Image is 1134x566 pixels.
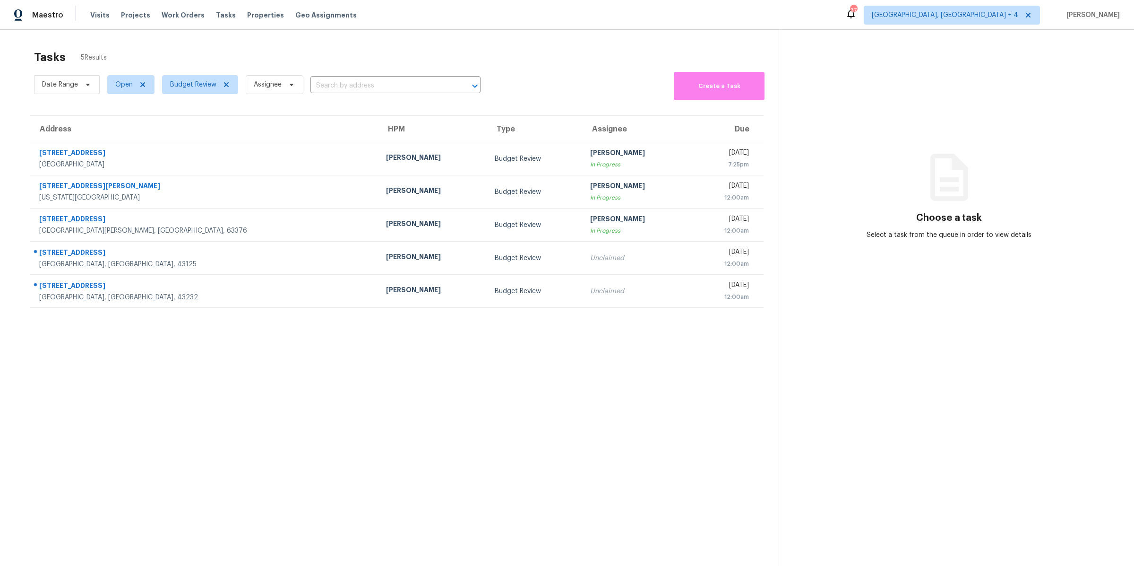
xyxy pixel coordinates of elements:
[698,226,749,235] div: 12:00am
[698,193,749,202] div: 12:00am
[39,226,371,235] div: [GEOGRAPHIC_DATA][PERSON_NAME], [GEOGRAPHIC_DATA], 63376
[916,213,982,223] h3: Choose a task
[487,116,583,142] th: Type
[698,280,749,292] div: [DATE]
[495,253,575,263] div: Budget Review
[32,10,63,20] span: Maestro
[39,281,371,293] div: [STREET_ADDRESS]
[30,116,378,142] th: Address
[698,181,749,193] div: [DATE]
[495,187,575,197] div: Budget Review
[495,287,575,296] div: Budget Review
[386,285,480,297] div: [PERSON_NAME]
[39,260,371,269] div: [GEOGRAPHIC_DATA], [GEOGRAPHIC_DATA], 43125
[39,160,371,169] div: [GEOGRAPHIC_DATA]
[864,230,1034,240] div: Select a task from the queue in order to view details
[34,52,66,62] h2: Tasks
[590,253,684,263] div: Unclaimed
[162,10,205,20] span: Work Orders
[216,12,236,18] span: Tasks
[386,219,480,231] div: [PERSON_NAME]
[310,78,454,93] input: Search by address
[170,80,216,89] span: Budget Review
[39,181,371,193] div: [STREET_ADDRESS][PERSON_NAME]
[698,214,749,226] div: [DATE]
[42,80,78,89] span: Date Range
[121,10,150,20] span: Projects
[39,214,371,226] div: [STREET_ADDRESS]
[39,293,371,302] div: [GEOGRAPHIC_DATA], [GEOGRAPHIC_DATA], 43232
[850,6,857,15] div: 37
[583,116,691,142] th: Assignee
[698,148,749,160] div: [DATE]
[698,247,749,259] div: [DATE]
[247,10,284,20] span: Properties
[872,10,1018,20] span: [GEOGRAPHIC_DATA], [GEOGRAPHIC_DATA] + 4
[115,80,133,89] span: Open
[378,116,487,142] th: HPM
[295,10,357,20] span: Geo Assignments
[81,53,107,62] span: 5 Results
[691,116,764,142] th: Due
[679,81,760,92] span: Create a Task
[495,220,575,230] div: Budget Review
[386,186,480,198] div: [PERSON_NAME]
[495,154,575,164] div: Budget Review
[468,79,481,93] button: Open
[39,193,371,202] div: [US_STATE][GEOGRAPHIC_DATA]
[590,226,684,235] div: In Progress
[590,287,684,296] div: Unclaimed
[590,181,684,193] div: [PERSON_NAME]
[254,80,282,89] span: Assignee
[590,214,684,226] div: [PERSON_NAME]
[698,160,749,169] div: 7:25pm
[698,292,749,302] div: 12:00am
[39,148,371,160] div: [STREET_ADDRESS]
[590,193,684,202] div: In Progress
[1063,10,1120,20] span: [PERSON_NAME]
[590,160,684,169] div: In Progress
[39,248,371,260] div: [STREET_ADDRESS]
[386,252,480,264] div: [PERSON_NAME]
[698,259,749,269] div: 12:00am
[90,10,110,20] span: Visits
[590,148,684,160] div: [PERSON_NAME]
[386,153,480,165] div: [PERSON_NAME]
[674,72,765,100] button: Create a Task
